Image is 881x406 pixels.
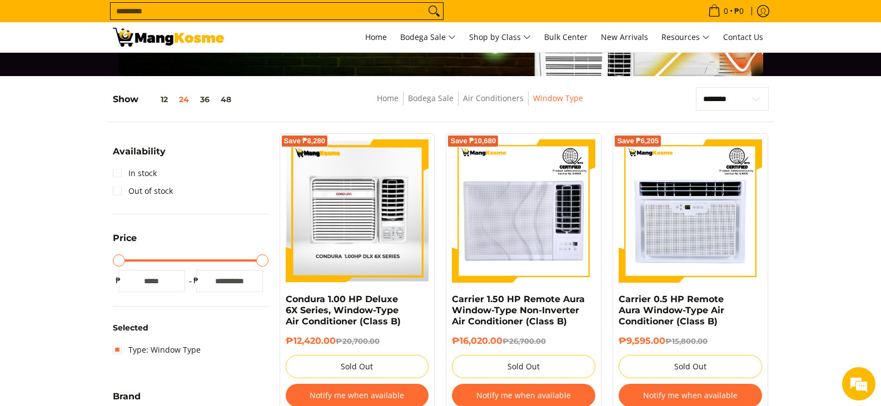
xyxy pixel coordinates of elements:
button: 12 [138,95,173,104]
button: Sold Out [452,355,595,378]
div: Leave a message [58,62,187,77]
nav: Main Menu [235,22,769,52]
h6: Selected [113,323,268,333]
a: New Arrivals [595,22,654,52]
button: 36 [195,95,215,104]
button: 24 [173,95,195,104]
span: • [705,5,747,17]
span: Save ₱6,205 [617,138,659,144]
a: Out of stock [113,182,173,200]
summary: Open [113,147,166,164]
img: condura-window-type-aircon-1.00 hp-dlx 6x-series-front-view-mang-kosme [286,141,429,281]
span: New Arrivals [601,32,648,42]
em: Submit [163,319,202,334]
a: Bulk Center [539,22,593,52]
span: Home [365,32,387,42]
span: Bodega Sale [400,31,456,44]
span: We are offline. Please leave us a message. [23,128,194,240]
span: Availability [113,147,166,156]
button: 48 [215,95,237,104]
a: Type: Window Type [113,341,201,359]
a: Resources [656,22,715,52]
h6: ₱16,020.00 [452,335,595,347]
span: ₱0 [733,7,745,15]
a: Condura 1.00 HP Deluxe 6X Series, Window-Type Air Conditioner (Class B) [286,294,401,327]
span: Window Type [533,92,583,106]
nav: Breadcrumbs [303,92,656,117]
textarea: Type your message and click 'Submit' [6,280,212,319]
a: Contact Us [718,22,769,52]
h6: ₱12,420.00 [286,335,429,347]
a: Home [377,93,399,103]
summary: Open [113,234,137,251]
h5: Show [113,94,237,105]
a: Bodega Sale [408,93,454,103]
a: Carrier 1.50 HP Remote Aura Window-Type Non-Inverter Air Conditioner (Class B) [452,294,585,327]
span: 0 [722,7,730,15]
a: Air Conditioners [463,93,524,103]
span: Bulk Center [544,32,588,42]
img: Carrier 0.5 HP Remote Aura Window-Type Air Conditioner (Class B) [619,139,762,283]
a: In stock [113,164,157,182]
a: Home [360,22,392,52]
span: Shop by Class [469,31,531,44]
button: Search [425,3,443,19]
span: Save ₱8,280 [284,138,326,144]
a: Shop by Class [464,22,536,52]
button: Sold Out [619,355,762,378]
a: Bodega Sale [395,22,461,52]
span: Price [113,234,137,243]
span: ₱ [113,275,124,286]
img: Bodega Sale Aircon l Mang Kosme: Home Appliances Warehouse Sale Window Type | Page 3 [113,28,224,47]
img: Carrier 1.50 HP Remote Aura Window-Type Non-Inverter Air Conditioner (Class B) [452,139,595,283]
h6: ₱9,595.00 [619,335,762,347]
span: Brand [113,392,141,401]
a: Carrier 0.5 HP Remote Aura Window-Type Air Conditioner (Class B) [619,294,724,327]
button: Sold Out [286,355,429,378]
span: Contact Us [723,32,763,42]
span: Save ₱10,680 [450,138,496,144]
span: ₱ [191,275,202,286]
del: ₱15,800.00 [665,337,708,345]
div: Minimize live chat window [182,6,209,32]
del: ₱20,700.00 [336,337,380,345]
span: Resources [661,31,710,44]
del: ₱26,700.00 [502,337,546,345]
